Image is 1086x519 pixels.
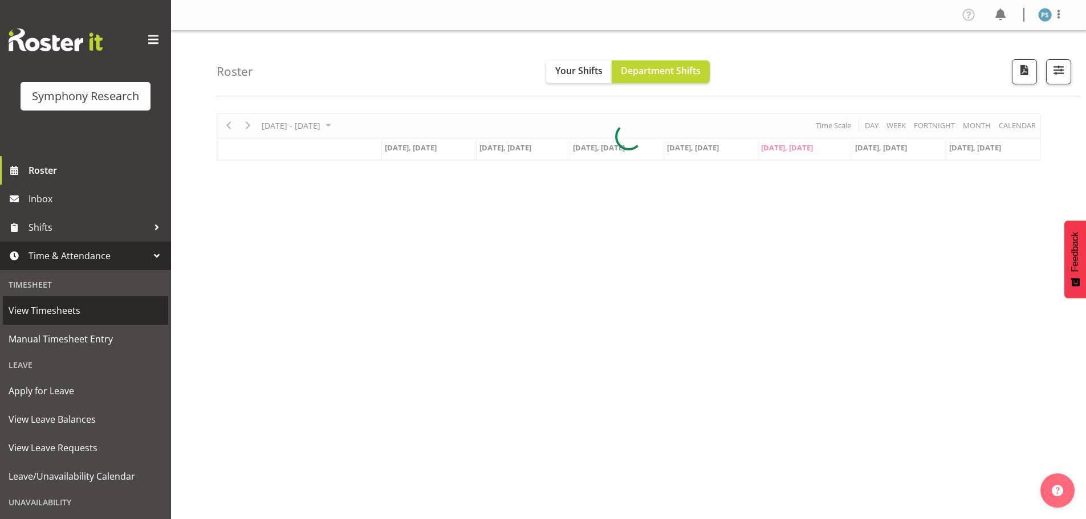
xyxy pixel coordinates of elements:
button: Your Shifts [546,60,612,83]
a: Manual Timesheet Entry [3,325,168,353]
span: Roster [29,162,165,179]
a: View Leave Balances [3,405,168,434]
span: Inbox [29,190,165,207]
a: Apply for Leave [3,377,168,405]
span: Time & Attendance [29,247,148,264]
img: help-xxl-2.png [1052,485,1063,496]
a: View Leave Requests [3,434,168,462]
div: Unavailability [3,491,168,514]
span: Shifts [29,219,148,236]
a: View Timesheets [3,296,168,325]
button: Download a PDF of the roster according to the set date range. [1012,59,1037,84]
a: Leave/Unavailability Calendar [3,462,168,491]
div: Symphony Research [32,88,139,105]
span: Apply for Leave [9,382,162,399]
button: Filter Shifts [1046,59,1071,84]
span: Your Shifts [555,64,603,77]
span: Manual Timesheet Entry [9,330,162,348]
span: Department Shifts [621,64,701,77]
div: Timesheet [3,273,168,296]
span: View Timesheets [9,302,162,319]
button: Feedback - Show survey [1064,220,1086,298]
span: Leave/Unavailability Calendar [9,468,162,485]
h4: Roster [217,65,253,78]
span: View Leave Requests [9,439,162,456]
span: View Leave Balances [9,411,162,428]
span: Feedback [1070,232,1080,272]
img: paul-s-stoneham1982.jpg [1038,8,1052,22]
img: Rosterit website logo [9,28,103,51]
div: Leave [3,353,168,377]
button: Department Shifts [612,60,710,83]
